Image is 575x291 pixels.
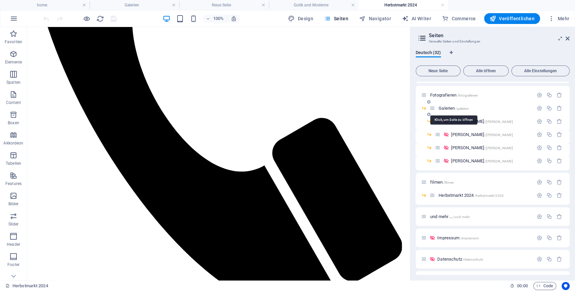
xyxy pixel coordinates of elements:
[484,13,540,24] button: Veröffentlichen
[449,119,533,124] div: [PERSON_NAME]/[PERSON_NAME]
[435,236,533,240] div: Impressum/impressum
[203,15,227,23] button: 100%
[546,235,552,241] div: Duplizieren
[416,65,460,76] button: Neue Seite
[179,1,269,9] h4: Neue Seite
[485,159,513,163] span: /[PERSON_NAME]
[6,161,21,166] p: Tabellen
[449,132,533,137] div: [PERSON_NAME]/[PERSON_NAME]
[451,158,513,163] span: [PERSON_NAME]
[546,256,552,262] div: Duplizieren
[537,118,542,124] div: Einstellungen
[546,158,552,164] div: Duplizieren
[285,13,316,24] button: Design
[5,282,48,290] a: Klick, um Auswahl aufzuheben. Doppelklick öffnet Seitenverwaltung
[324,15,348,22] span: Seiten
[556,214,562,219] div: Entfernen
[466,69,506,73] span: Alle öffnen
[546,192,552,198] div: Duplizieren
[537,256,542,262] div: Einstellungen
[8,221,19,227] p: Slider
[439,106,469,111] span: Galerien
[96,15,104,23] button: reload
[537,145,542,151] div: Einstellungen
[90,1,179,9] h4: Galerien
[556,192,562,198] div: Entfernen
[455,107,469,110] span: /galerien
[358,1,448,9] h4: Herbstmarkt 2024
[556,158,562,164] div: Entfernen
[457,94,478,97] span: /fotografieren
[3,140,23,146] p: Akkordeon
[485,133,513,137] span: /[PERSON_NAME]
[430,180,454,185] span: Klick, um Seite zu öffnen
[8,201,19,207] p: Bilder
[489,15,535,22] span: Veröffentlichen
[537,214,542,219] div: Einstellungen
[537,158,542,164] div: Einstellungen
[5,59,22,65] p: Elemente
[556,235,562,241] div: Entfernen
[7,262,20,267] p: Footer
[321,13,351,24] button: Seiten
[485,146,513,150] span: /[PERSON_NAME]
[430,214,470,219] span: und mehr ...
[546,92,552,98] div: Duplizieren
[460,236,479,240] span: /impressum
[8,120,19,126] p: Boxen
[453,215,470,219] span: /und-mehr
[562,282,570,290] button: Usercentrics
[463,65,509,76] button: Alle öffnen
[517,282,528,290] span: 00 00
[546,105,552,111] div: Duplizieren
[556,256,562,262] div: Entfernen
[437,106,533,110] div: Galerien/galerien
[428,93,533,97] div: Fotografieren/fotografieren
[511,65,570,76] button: Alle Einstellungen
[451,132,513,137] span: [PERSON_NAME]
[399,13,434,24] button: AI Writer
[556,92,562,98] div: Entfernen
[428,180,533,184] div: filmen/filmen
[231,16,237,22] i: Bei Größenänderung Zoomstufe automatisch an das gewählte Gerät anpassen.
[537,235,542,241] div: Einstellungen
[285,13,316,24] div: Design (Strg+Alt+Y)
[428,214,533,219] div: und mehr .../und-mehr
[5,181,22,186] p: Features
[537,105,542,111] div: Einstellungen
[442,15,476,22] span: Commerce
[537,92,542,98] div: Einstellungen
[522,283,523,288] span: :
[419,69,457,73] span: Neue Seite
[537,192,542,198] div: Einstellungen
[449,145,533,150] div: [PERSON_NAME]/[PERSON_NAME]
[5,39,22,45] p: Favoriten
[437,235,479,240] span: Klick, um Seite zu öffnen
[429,38,556,45] h3: Verwalte Seiten und Einstellungen
[435,257,533,261] div: Datenschutz/datenschutz
[510,282,528,290] h6: Session-Zeit
[430,92,478,98] span: Fotografieren
[463,258,483,261] span: /datenschutz
[416,49,441,58] span: Deutsch (32)
[545,13,572,24] button: Mehr
[83,15,91,23] button: Klicke hier, um den Vorschau-Modus zu verlassen
[269,1,358,9] h4: Gotik und Moderne
[548,15,569,22] span: Mehr
[556,118,562,124] div: Entfernen
[536,282,553,290] span: Code
[475,194,504,197] span: /herbstmarkt-2024
[514,69,567,73] span: Alle Einstellungen
[533,282,556,290] button: Code
[485,120,513,124] span: /[PERSON_NAME]
[437,193,533,197] div: Herbstmarkt 2024/herbstmarkt-2024
[556,145,562,151] div: Entfernen
[451,119,513,124] span: [PERSON_NAME]
[451,145,513,150] span: [PERSON_NAME]
[443,181,454,184] span: /filmen
[213,15,224,23] h6: 100%
[546,214,552,219] div: Duplizieren
[437,257,483,262] span: Klick, um Seite zu öffnen
[6,80,21,85] p: Spalten
[416,50,570,63] div: Sprachen-Tabs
